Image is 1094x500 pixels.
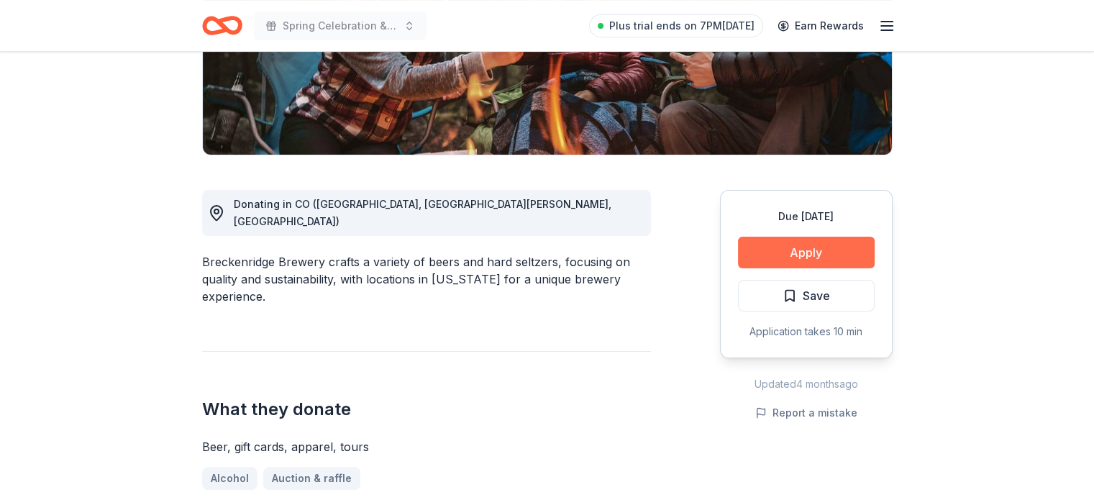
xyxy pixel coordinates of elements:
a: Auction & raffle [263,467,360,490]
span: Donating in CO ([GEOGRAPHIC_DATA], [GEOGRAPHIC_DATA][PERSON_NAME], [GEOGRAPHIC_DATA]) [234,198,611,227]
button: Save [738,280,875,312]
a: Earn Rewards [769,13,872,39]
div: Updated 4 months ago [720,376,893,393]
a: Alcohol [202,467,257,490]
div: Breckenridge Brewery crafts a variety of beers and hard seltzers, focusing on quality and sustain... [202,253,651,305]
span: Save [803,286,830,305]
h2: What they donate [202,398,651,421]
div: Beer, gift cards, apparel, tours [202,438,651,455]
div: Application takes 10 min [738,323,875,340]
button: Spring Celebration & Auction [254,12,427,40]
a: Home [202,9,242,42]
button: Apply [738,237,875,268]
a: Plus trial ends on 7PM[DATE] [589,14,763,37]
div: Due [DATE] [738,208,875,225]
span: Plus trial ends on 7PM[DATE] [609,17,755,35]
span: Spring Celebration & Auction [283,17,398,35]
button: Report a mistake [755,404,857,422]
